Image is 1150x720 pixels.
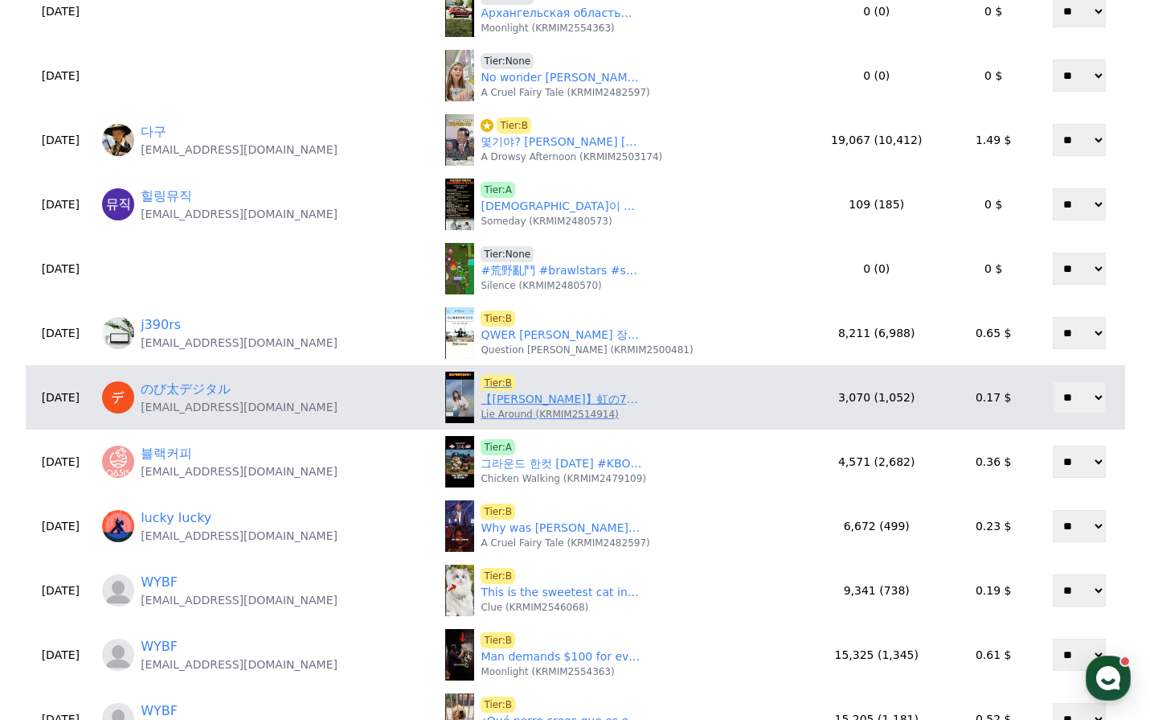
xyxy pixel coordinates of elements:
img: https://lh3.googleusercontent.com/a/ACg8ocLyDofSIGECPDFlu-0oo7Kf9VRXfk7YgKmMapYc6V2_Z05f8nso=s96-c [102,124,134,156]
a: 힐링뮤직 [141,187,192,206]
p: Question [PERSON_NAME] (KRMIM2500481) [481,344,693,356]
td: 0 $ [953,43,1033,108]
p: Moonlight (KRMIM2554363) [481,22,614,35]
a: WYBF [141,637,178,656]
td: 0.17 $ [953,365,1033,430]
td: 1.49 $ [953,108,1033,172]
a: Tier:B [481,311,515,327]
td: 0.65 $ [953,301,1033,365]
td: 0.61 $ [953,623,1033,687]
td: 0 $ [953,172,1033,237]
img: Why was Ousmane Dembélé’s mother unhappy after he won the Ballon d’Or?#shorts #shortvideo #actress [445,500,474,552]
a: j390rs [141,315,181,335]
span: Tier:B [497,117,531,134]
td: 15,325 (1,345) [800,623,953,687]
td: 3,070 (1,052) [800,365,953,430]
td: 0.23 $ [953,494,1033,558]
a: Tier:B [481,697,515,713]
a: Man demands $100 for every glass he breaks#youtubeshorts [481,648,641,665]
img: QWER 히나 장부장의 직장생활이 롤러코스터인 3가지 이유 [445,307,474,359]
p: A Cruel Fairy Tale (KRMIM2482597) [481,537,649,549]
td: [DATE] [26,430,96,494]
p: Lie Around (KRMIM2514914) [481,408,618,421]
p: A Cruel Fairy Tale (KRMIM2482597) [481,86,649,99]
a: Tier:A [481,439,515,455]
p: [EMAIL_ADDRESS][DOMAIN_NAME] [141,206,338,222]
td: [DATE] [26,365,96,430]
img: https://lh3.googleusercontent.com/a/ACg8ocJKxXDm5BFPFTHEytA7d7hv3pyt2SAHLVNVYu--XnP8nfA4qMRmcA=s96-c [102,446,134,478]
span: 홈 [51,534,60,547]
p: Clue (KRMIM2546068) [481,601,588,614]
td: [DATE] [26,623,96,687]
td: 109 (185) [800,172,953,237]
a: [DEMOGRAPHIC_DATA]이 긴급상황일때 쓰는 영어 2편 #영어회화 #영어공부 #생활영어 #실생활영어 #영어표현 #englishclass #dailyenglish #생... [481,198,641,215]
a: 몇기야? [PERSON_NAME] [PERSON_NAME] 내란[PERSON_NAME]? 육군 해군 공군 참모총장 해병대 사령관의 대답 [481,134,641,150]
a: Tier:B [481,568,515,584]
td: 19,067 (10,412) [800,108,953,172]
a: 대화 [106,510,207,550]
a: 【[PERSON_NAME]】虹の7色がわからない？元アイドルで前職女子[PERSON_NAME]の美人すぎるお天気キャスターまなっはー【ウェザーニュースLiVE切り抜き】 #かわいい [481,391,641,408]
a: Архангельская область👍Новодвинск Осень🍁Прогулка по городу #[GEOGRAPHIC_DATA] #новод[GEOGRAPHIC_DA... [481,5,641,22]
p: [EMAIL_ADDRESS][DOMAIN_NAME] [141,142,338,158]
p: [EMAIL_ADDRESS][DOMAIN_NAME] [141,592,338,608]
img: Man demands $100 for every glass he breaks#youtubeshorts [445,629,474,681]
img: This is the sweetest cat in the world#animals [445,565,474,616]
td: 6,672 (499) [800,494,953,558]
a: Tier:B [481,375,515,391]
span: 설정 [248,534,268,547]
img: https://lh3.googleusercontent.com/a/ACg8ocIzEMEnAxSEL1Q0TqfikKWVfaunIo-kDdFC3hGg3IEzhjsJnQ=s96-c [102,188,134,220]
img: https://cdn.creward.net/profile/user/profile_blank.webp [102,639,134,671]
a: Why was [PERSON_NAME] mother unhappy after he won the Ballon d’Or?#shorts #shortvideo #actress [481,520,641,537]
p: [EMAIL_ADDRESS][DOMAIN_NAME] [141,656,338,673]
td: [DATE] [26,108,96,172]
a: 설정 [207,510,309,550]
a: lucky lucky [141,508,211,528]
p: Silence (KRMIM2480570) [481,279,601,292]
img: #荒野亂鬥 #brawlstars #supercell 格爾打亂鬥競技場（3） [445,243,474,294]
td: 8,211 (6,988) [800,301,953,365]
td: 9,341 (738) [800,558,953,623]
img: 몇기야? 김병주 의원 내란이냐 아니냐? 육군 해군 공군 참모총장 해병대 사령관의 대답 [445,114,474,166]
a: のび太デジタル [141,380,231,399]
img: 미국인이 긴급상황일때 쓰는 영어 2편 #영어회화 #영어공부 #생활영어 #실생활영어 #영어표현 #englishclass #dailyenglish #생활영어배우기 #미국영어 [445,179,474,230]
img: https://cdn.creward.net/profile/user/YY09Sep 17, 2025140334_effa14093becad081375e53728f9bff07e2ec... [102,317,134,349]
a: 블랙커피 [141,444,192,463]
a: 다구 [141,122,166,142]
td: [DATE] [26,43,96,108]
a: 홈 [5,510,106,550]
span: 대화 [147,535,166,548]
a: Tier:None [481,53,534,69]
img: https://cdn.creward.net/profile/user/profile_blank.webp [102,574,134,607]
td: 0.19 $ [953,558,1033,623]
td: [DATE] [26,494,96,558]
img: 【田辺真南葉】虹の7色がわからない？元アイドルで前職女子アナの美人すぎるお天気キャスターまなっはー【ウェザーニュースLiVE切り抜き】 #かわいい [445,372,474,423]
p: [EMAIL_ADDRESS][DOMAIN_NAME] [141,463,338,479]
span: Tier:A [481,182,515,198]
td: 0.36 $ [953,430,1033,494]
a: Tier:None [481,246,534,262]
td: 0 (0) [800,237,953,301]
td: 0 (0) [800,43,953,108]
p: [EMAIL_ADDRESS][DOMAIN_NAME] [141,335,338,351]
img: No wonder Kai showed up in a 10 dollar polo shirt.#shorts #usa #celebrity #kai #trump [445,50,474,101]
p: [EMAIL_ADDRESS][DOMAIN_NAME] [141,399,338,415]
a: Tier:B [481,504,515,520]
img: https://lh3.googleusercontent.com/a/ACg8ocJb61zDav7_j1vo4vlqNDPTaQ6MUX-FqAyjDnV4yy8Pu6nRVto=s96-c [102,510,134,542]
td: 4,571 (2,682) [800,430,953,494]
a: Tier:B [481,632,515,648]
a: This is the sweetest cat in the world#animals [481,584,641,601]
p: Chicken Walking (KRMIM2479109) [481,472,646,485]
td: [DATE] [26,558,96,623]
td: [DATE] [26,301,96,365]
td: [DATE] [26,237,96,301]
a: Tier:B [481,117,531,134]
a: QWER [PERSON_NAME] 장부장의 직장생활이 롤러코스터인 3가지 이유 [481,327,641,344]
